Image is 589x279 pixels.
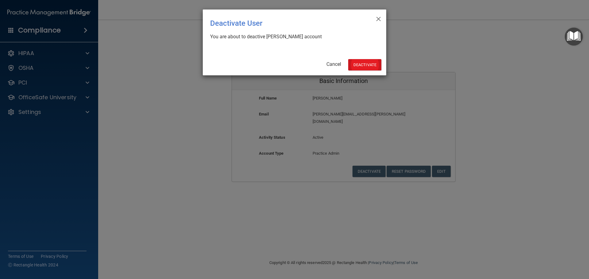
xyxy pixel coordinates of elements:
[565,28,583,46] button: Open Resource Center
[210,14,354,32] div: Deactivate User
[348,59,381,70] button: Deactivate
[210,33,374,40] div: You are about to deactive [PERSON_NAME] account
[326,61,341,67] a: Cancel
[483,236,582,260] iframe: Drift Widget Chat Controller
[376,12,381,24] span: ×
